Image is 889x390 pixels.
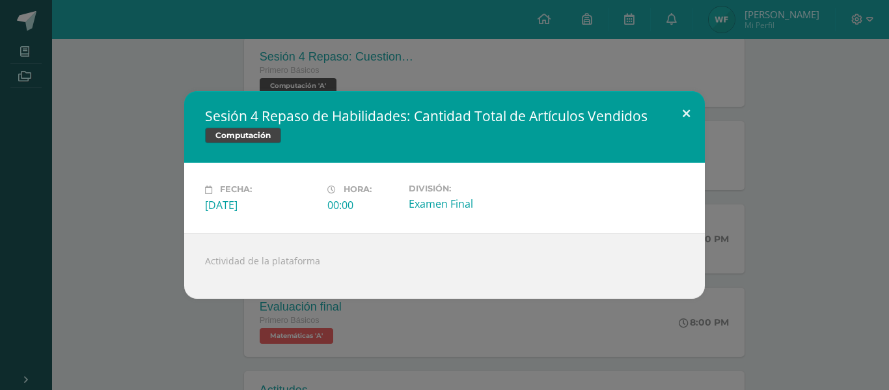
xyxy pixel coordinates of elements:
[344,185,372,195] span: Hora:
[409,197,521,211] div: Examen Final
[327,198,398,212] div: 00:00
[205,107,684,125] h2: Sesión 4 Repaso de Habilidades: Cantidad Total de Artículos Vendidos
[205,198,317,212] div: [DATE]
[220,185,252,195] span: Fecha:
[205,128,281,143] span: Computación
[409,184,521,193] label: División:
[668,91,705,135] button: Close (Esc)
[184,233,705,299] div: Actividad de la plataforma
